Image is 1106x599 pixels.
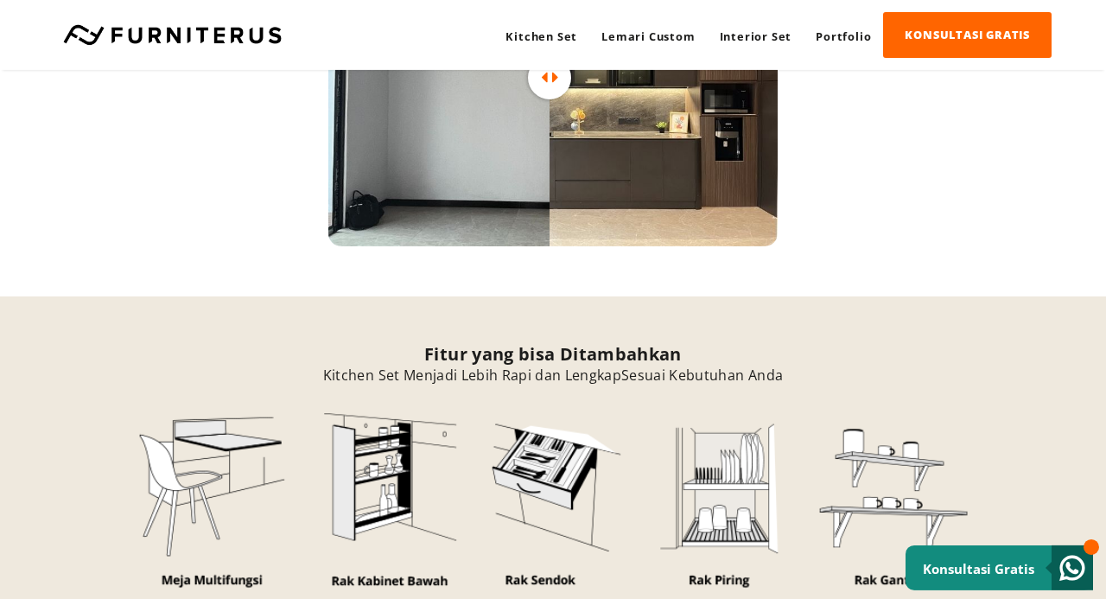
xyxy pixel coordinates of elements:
[493,13,589,60] a: Kitchen Set
[88,342,1018,366] h2: Fitur yang bisa Ditambahkan
[883,12,1052,58] a: KONSULTASI GRATIS
[589,13,707,60] a: Lemari Custom
[906,545,1093,590] a: Konsultasi Gratis
[708,13,804,60] a: Interior Set
[923,560,1034,577] small: Konsultasi Gratis
[804,13,883,60] a: Portfolio
[88,366,1018,385] p: Kitchen Set Menjadi Lebih Rapi dan Lengkap Sesuai Kebutuhan Anda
